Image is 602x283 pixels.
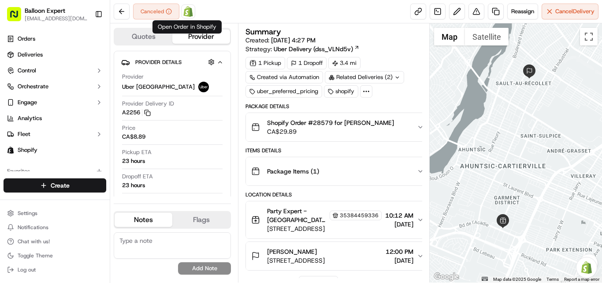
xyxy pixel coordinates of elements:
[385,220,413,229] span: [DATE]
[386,247,413,256] span: 12:00 PM
[18,146,37,154] span: Shopify
[183,6,193,17] img: Shopify
[507,4,538,19] button: Reassign
[4,95,106,109] button: Engage
[245,103,430,110] div: Package Details
[340,212,379,219] span: 35384459336
[432,271,461,283] img: Google
[23,57,159,66] input: Got a question? Start typing here...
[546,277,559,282] a: Terms (opens in new tab)
[18,252,53,259] span: Toggle Theme
[245,191,430,198] div: Location Details
[122,73,144,81] span: Provider
[267,167,319,176] span: Package Items ( 1 )
[4,4,91,25] button: Balloon Expert[EMAIL_ADDRESS][DOMAIN_NAME]
[4,178,106,192] button: Create
[325,71,404,83] div: Related Deliveries (2)
[245,57,285,69] div: 1 Pickup
[4,164,106,178] div: Favorites
[122,148,152,156] span: Pickup ETA
[4,207,106,219] button: Settings
[245,85,322,98] div: uber_preferred_pricing
[122,181,145,189] div: 23 hours
[385,211,413,220] span: 10:12 AM
[122,157,145,165] div: 23 hours
[580,254,598,272] button: Map camera controls
[4,264,106,276] button: Log out
[274,45,353,53] span: Uber Delivery (dss_VLNd5v)
[4,127,106,141] button: Fleet
[18,224,48,231] span: Notifications
[122,133,145,141] span: CA$8.89
[18,238,50,245] span: Chat with us!
[135,59,182,66] span: Provider Details
[150,87,160,98] button: Start new chat
[51,181,70,190] span: Create
[511,8,534,15] span: Reassign
[18,130,30,138] span: Fleet
[267,224,382,233] span: [STREET_ADDRESS]
[152,20,222,34] div: Open Order in Shopify
[18,266,36,273] span: Log out
[465,28,509,45] button: Show satellite imagery
[287,57,327,69] div: 1 Dropoff
[74,129,82,136] div: 💻
[267,256,325,265] span: [STREET_ADDRESS]
[122,109,151,117] button: A2256
[432,271,461,283] a: Open this area in Google Maps (opens a new window)
[267,127,394,136] span: CA$29.89
[62,149,107,156] a: Powered byPylon
[434,28,465,45] button: Show street map
[267,247,317,256] span: [PERSON_NAME]
[245,36,316,45] span: Created:
[71,125,145,140] a: 💻API Documentation
[25,6,65,15] button: Balloon Expert
[580,28,598,45] button: Toggle fullscreen view
[25,15,88,22] button: [EMAIL_ADDRESS][DOMAIN_NAME]
[9,84,25,100] img: 1736555255976-a54dd68f-1ca7-489b-9aae-adbdc363a1c4
[18,67,36,75] span: Control
[555,8,595,15] span: Cancel Delivery
[4,143,106,157] a: Shopify
[271,36,316,44] span: [DATE] 4:27 PM
[7,147,14,154] img: Shopify logo
[246,201,429,238] button: Party Expert - [GEOGRAPHIC_DATA] Store Employee35384459336[STREET_ADDRESS]10:12 AM[DATE]
[4,249,106,262] button: Toggle Theme
[18,83,48,91] span: Orchestrate
[274,45,360,53] a: Uber Delivery (dss_VLNd5v)
[564,277,599,282] a: Report a map error
[30,84,145,93] div: Start new chat
[267,118,394,127] span: Shopify Order #28579 for [PERSON_NAME]
[18,98,37,106] span: Engage
[245,28,281,36] h3: Summary
[121,55,223,69] button: Provider Details
[4,221,106,234] button: Notifications
[493,277,541,282] span: Map data ©2025 Google
[18,128,67,137] span: Knowledge Base
[324,85,358,98] div: shopify
[4,235,106,248] button: Chat with us!
[18,114,42,122] span: Analytics
[9,129,16,136] div: 📗
[4,64,106,78] button: Control
[267,207,328,224] span: Party Expert - [GEOGRAPHIC_DATA] Store Employee
[18,51,43,59] span: Deliveries
[9,35,160,49] p: Welcome 👋
[133,4,179,19] button: Canceled
[122,100,174,108] span: Provider Delivery ID
[245,147,430,154] div: Items Details
[386,256,413,265] span: [DATE]
[328,57,360,69] div: 3.4 mi
[245,71,323,83] a: Created via Automation
[198,82,209,92] img: uber-new-logo.jpeg
[9,9,26,26] img: Nash
[4,79,106,94] button: Orchestrate
[30,93,111,100] div: We're available if you need us!
[4,111,106,125] a: Analytics
[172,30,230,44] button: Provider
[115,30,172,44] button: Quotes
[245,45,360,53] div: Strategy:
